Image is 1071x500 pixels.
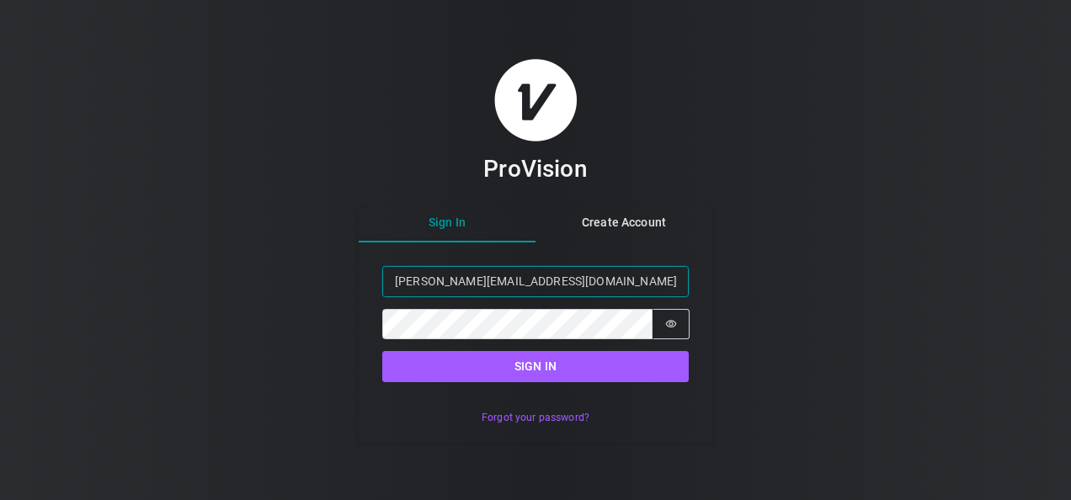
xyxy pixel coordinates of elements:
[535,205,712,242] button: Create Account
[382,351,689,382] button: Sign in
[382,266,689,297] input: Email
[483,154,587,184] h3: ProVision
[653,309,690,339] button: Show password
[472,406,598,430] button: Forgot your password?
[359,205,535,242] button: Sign In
